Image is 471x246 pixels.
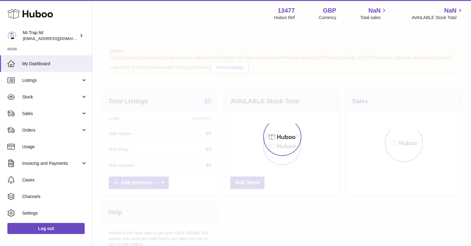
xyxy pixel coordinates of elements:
[7,31,17,40] img: office@grabacz.eu
[22,210,87,216] span: Settings
[7,223,85,234] a: Log out
[323,6,336,15] strong: GBP
[360,15,388,21] span: Total sales
[22,127,81,133] span: Orders
[319,15,336,21] div: Currency
[22,111,81,117] span: Sales
[360,6,388,21] a: NaN Total sales
[22,144,87,150] span: Usage
[22,161,81,166] span: Invoicing and Payments
[22,94,81,100] span: Stock
[23,36,91,41] span: [EMAIL_ADDRESS][DOMAIN_NAME]
[22,77,81,83] span: Listings
[23,30,78,42] div: Mr.Trap ltd
[274,15,295,21] div: Huboo Ref
[444,6,457,15] span: NaN
[412,6,464,21] a: NaN AVAILABLE Stock Total
[22,177,87,183] span: Cases
[22,61,87,67] span: My Dashboard
[412,15,464,21] span: AVAILABLE Stock Total
[368,6,380,15] span: NaN
[278,6,295,15] strong: 13477
[22,194,87,200] span: Channels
